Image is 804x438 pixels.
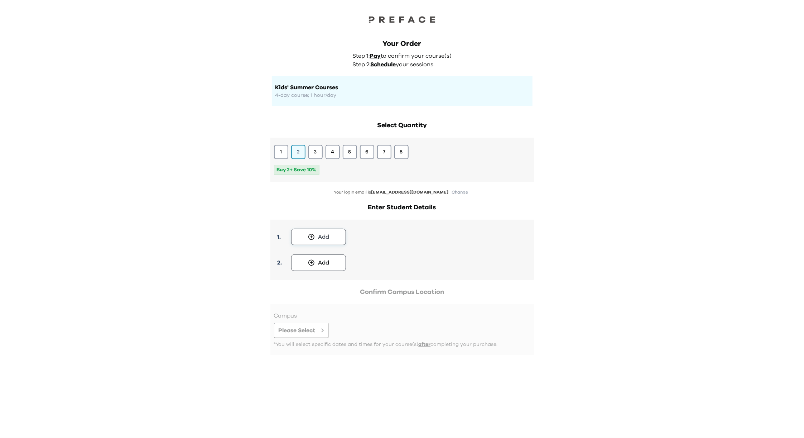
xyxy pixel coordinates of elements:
[394,145,409,159] button: 8
[275,83,529,92] h1: Kids' Summer Courses
[270,287,534,297] h2: Confirm Campus Location
[274,165,319,175] span: Buy 2+ Save 10%
[366,14,438,24] img: Preface Logo
[270,203,534,213] h2: Enter Student Details
[270,189,534,195] p: Your login email is
[343,145,357,159] button: 5
[318,258,329,267] div: Add
[326,145,340,159] button: 4
[291,229,346,245] button: Add
[370,53,381,59] span: Pay
[291,145,305,159] button: 2
[377,145,391,159] button: 7
[308,145,323,159] button: 3
[360,145,374,159] button: 6
[275,92,529,99] p: 4-day course; 1 hour/day
[371,62,396,67] span: Schedule
[274,233,287,241] div: 1 .
[274,258,287,267] div: 2 .
[449,189,470,195] button: Change
[371,190,448,194] span: [EMAIL_ADDRESS][DOMAIN_NAME]
[272,39,533,49] div: Your Order
[318,233,329,241] div: Add
[274,145,288,159] button: 1
[353,52,456,60] p: Step 1: to confirm your course(s)
[270,120,534,130] h2: Select Quantity
[353,60,456,69] p: Step 2: your sessions
[291,254,346,271] button: Add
